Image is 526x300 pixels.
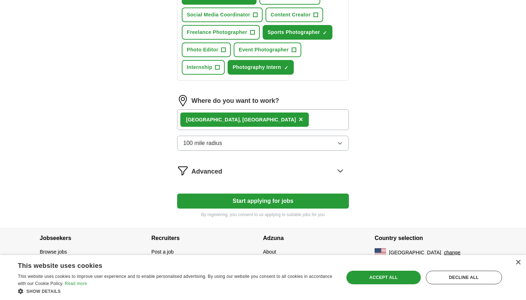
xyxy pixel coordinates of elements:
span: ✓ [284,65,288,71]
button: × [299,114,303,125]
button: Sports Photographer✓ [263,25,333,40]
span: Internship [187,64,212,71]
span: Social Media Coordinator [187,11,250,19]
span: Freelance Photographer [187,29,247,36]
a: About [263,249,276,255]
strong: [GEOGRAPHIC_DATA] [186,117,240,122]
span: Sports Photographer [268,29,320,36]
div: Accept all [346,271,421,284]
button: Content Creator [266,7,323,22]
span: This website uses cookies to improve user experience and to enable personalised advertising. By u... [18,274,332,286]
button: Photo Editor [182,42,231,57]
span: Show details [26,289,61,294]
img: location.png [177,95,189,106]
div: Close [515,260,521,265]
div: Show details [18,287,334,295]
h4: Country selection [375,228,486,248]
button: Event Photographer [234,42,301,57]
button: Photography Intern✓ [228,60,293,75]
a: Post a job [151,249,174,255]
button: Start applying for jobs [177,194,349,209]
button: Internship [182,60,225,75]
span: ✓ [323,30,327,36]
img: US flag [375,248,386,257]
span: Photography Intern [233,64,281,71]
span: [GEOGRAPHIC_DATA] [389,249,441,256]
span: Advanced [191,167,222,176]
button: change [444,249,461,256]
img: filter [177,165,189,176]
button: 100 mile radius [177,136,349,151]
span: Content Creator [271,11,311,19]
span: × [299,115,303,123]
p: By registering, you consent to us applying to suitable jobs for you [177,211,349,218]
span: 100 mile radius [183,139,222,147]
button: Freelance Photographer [182,25,260,40]
a: Browse jobs [40,249,67,255]
div: This website uses cookies [18,259,316,270]
button: Social Media Coordinator [182,7,263,22]
div: , [GEOGRAPHIC_DATA] [186,116,296,124]
span: Photo Editor [187,46,218,54]
label: Where do you want to work? [191,96,279,106]
span: Event Photographer [239,46,289,54]
a: Read more, opens a new window [65,281,87,286]
div: Decline all [426,271,502,284]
